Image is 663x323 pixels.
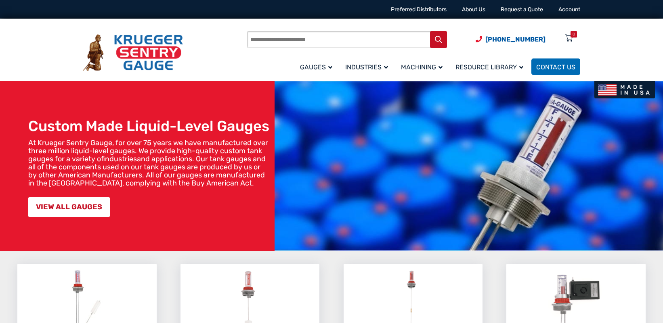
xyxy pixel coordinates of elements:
[275,81,663,251] img: bg_hero_bannerksentry
[391,6,447,13] a: Preferred Distributors
[340,57,396,76] a: Industries
[28,117,271,135] h1: Custom Made Liquid-Level Gauges
[531,58,580,75] a: Contact Us
[536,63,575,71] span: Contact Us
[295,57,340,76] a: Gauges
[594,81,655,98] img: Made In USA
[558,6,580,13] a: Account
[462,6,485,13] a: About Us
[455,63,523,71] span: Resource Library
[396,57,451,76] a: Machining
[573,31,575,38] div: 0
[300,63,332,71] span: Gauges
[401,63,443,71] span: Machining
[501,6,543,13] a: Request a Quote
[28,197,110,217] a: VIEW ALL GAUGES
[83,34,183,71] img: Krueger Sentry Gauge
[485,35,546,43] span: [PHONE_NUMBER]
[476,34,546,44] a: Phone Number (920) 434-8860
[28,139,271,187] p: At Krueger Sentry Gauge, for over 75 years we have manufactured over three million liquid-level g...
[345,63,388,71] span: Industries
[105,154,137,163] a: industries
[451,57,531,76] a: Resource Library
